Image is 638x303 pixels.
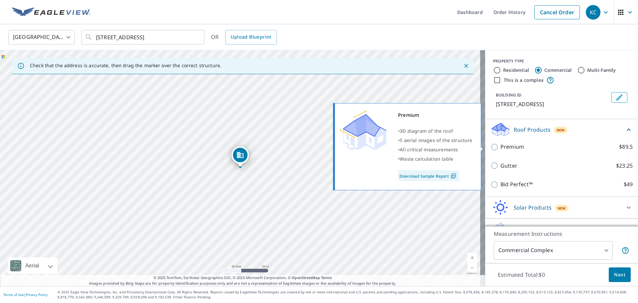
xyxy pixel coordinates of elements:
p: Bid Perfect™ [500,180,533,189]
div: • [398,154,473,164]
button: Close [462,62,471,70]
a: Privacy Policy [26,292,48,297]
p: $23.25 [616,162,633,170]
span: New [557,127,565,133]
img: EV Logo [12,7,90,17]
a: Terms [321,275,332,280]
p: $89.5 [619,143,633,151]
input: Search by address or latitude-longitude [96,28,191,47]
div: Roof ProductsNew [490,122,633,137]
div: Walls ProductsNew [490,221,633,237]
a: Current Level 19, Zoom In [467,253,477,263]
span: All critical measurements [400,146,458,153]
span: New [558,206,566,211]
p: Roof Products [514,126,551,134]
a: OpenStreetMap [292,275,320,280]
a: Download Sample Report [398,170,459,181]
p: Check that the address is accurate, then drag the marker over the correct structure. [30,63,221,69]
p: Measurement Instructions [494,230,629,238]
img: Premium [340,110,386,150]
a: Upload Blueprint [225,30,276,45]
span: 5 aerial images of the structure [400,137,472,143]
div: • [398,136,473,145]
div: Aerial [8,257,57,274]
span: Upload Blueprint [231,33,271,41]
div: Dropped pin, building 1, Commercial property, 607 3rd St Hartshorne, OK 74547 [232,146,249,167]
div: OR [211,30,277,45]
p: [STREET_ADDRESS] [496,100,609,108]
label: Residential [503,67,529,74]
div: • [398,145,473,154]
span: 3D diagram of the roof [400,128,453,134]
span: Each building may require a separate measurement report; if so, your account will be billed per r... [621,246,629,254]
button: Edit building 1 [611,92,627,103]
p: BUILDING ID [496,92,521,98]
span: © 2025 TomTom, Earthstar Geographics SIO, © 2025 Microsoft Corporation, © [154,275,332,281]
div: PROPERTY TYPE [493,58,630,64]
a: Cancel Order [534,5,580,19]
a: Current Level 19, Zoom Out [467,263,477,273]
div: Commercial Complex [494,241,613,260]
label: Multi-Family [587,67,616,74]
p: Solar Products [514,204,552,212]
p: | [3,293,48,297]
label: This is a complex [504,77,544,83]
p: Premium [500,143,524,151]
img: Pdf Icon [449,173,458,179]
button: Next [609,267,631,282]
div: KC [586,5,600,20]
p: Gutter [500,162,517,170]
p: $49 [624,180,633,189]
a: Terms of Use [3,292,24,297]
div: Aerial [23,257,41,274]
span: Waste calculation table [400,156,453,162]
div: Premium [398,110,473,120]
p: © 2025 Eagle View Technologies, Inc. and Pictometry International Corp. All Rights Reserved. Repo... [57,290,635,300]
div: • [398,126,473,136]
div: [GEOGRAPHIC_DATA] [8,28,75,47]
p: Estimated Total: $0 [492,267,550,282]
label: Commercial [544,67,572,74]
span: Next [614,271,625,279]
p: Walls Products [514,225,552,233]
div: Solar ProductsNew [490,200,633,216]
